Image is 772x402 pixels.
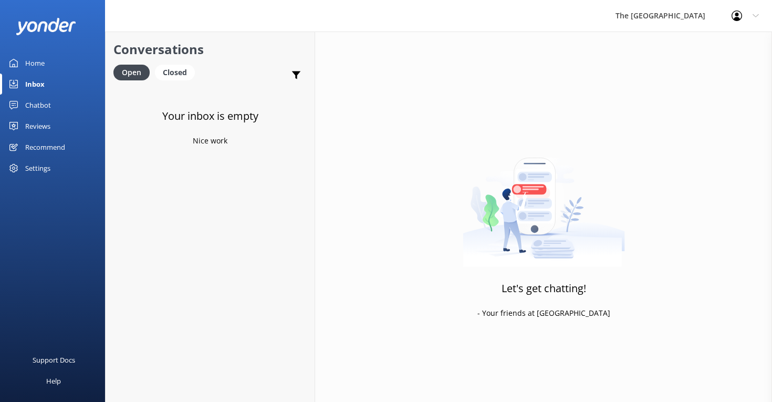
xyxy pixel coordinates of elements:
div: Help [46,370,61,391]
div: Support Docs [33,349,75,370]
div: Closed [155,65,195,80]
div: Chatbot [25,95,51,116]
p: Nice work [193,135,227,147]
h3: Your inbox is empty [162,108,258,125]
div: Settings [25,158,50,179]
img: yonder-white-logo.png [16,18,76,35]
a: Closed [155,66,200,78]
p: - Your friends at [GEOGRAPHIC_DATA] [477,307,610,319]
div: Open [113,65,150,80]
div: Reviews [25,116,50,137]
div: Inbox [25,74,45,95]
img: artwork of a man stealing a conversation from at giant smartphone [463,136,625,267]
div: Recommend [25,137,65,158]
h2: Conversations [113,39,307,59]
h3: Let's get chatting! [502,280,586,297]
div: Home [25,53,45,74]
a: Open [113,66,155,78]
